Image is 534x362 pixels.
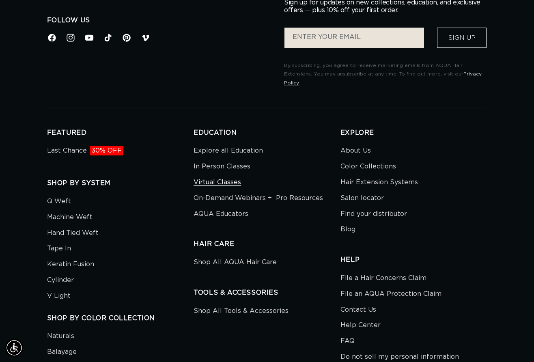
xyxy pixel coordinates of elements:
h2: EDUCATION [194,129,340,137]
button: Sign Up [437,28,487,48]
a: Naturals [47,330,74,344]
iframe: Chat Widget [493,323,534,362]
h2: EXPLORE [340,129,487,137]
a: Keratin Fusion [47,256,94,272]
a: Help Center [340,317,381,333]
a: In Person Classes [194,159,250,175]
a: Blog [340,222,355,237]
a: Q Weft [47,196,71,209]
a: Balayage [47,344,77,360]
input: ENTER YOUR EMAIL [284,28,424,48]
a: Find your distributor [340,206,407,222]
a: Explore all Education [194,145,263,159]
a: Last Chance30% OFF [47,145,123,159]
a: Hair Extension Systems [340,175,418,190]
h2: SHOP BY SYSTEM [47,179,194,187]
div: Accessibility Menu [5,339,23,357]
p: By subscribing, you agree to receive marketing emails from AQUA Hair Extensions. You may unsubscr... [284,61,487,88]
a: Shop All AQUA Hair Care [194,256,277,270]
h2: HAIR CARE [194,240,340,248]
a: Virtual Classes [194,175,241,190]
a: Salon locator [340,190,384,206]
a: Tape In [47,241,71,256]
h2: HELP [340,256,487,264]
a: On-Demand Webinars + Pro Resources [194,190,323,206]
a: AQUA Educators [194,206,248,222]
a: Contact Us [340,302,376,318]
a: Hand Tied Weft [47,225,99,241]
a: About Us [340,145,371,159]
span: 30% OFF [90,146,123,155]
h2: Follow Us [47,16,272,25]
a: Machine Weft [47,209,93,225]
a: Color Collections [340,159,396,175]
h2: FEATURED [47,129,194,137]
a: Shop All Tools & Accessories [194,305,289,319]
a: Privacy Policy [284,71,482,85]
a: File a Hair Concerns Claim [340,272,426,286]
a: V Light [47,288,71,304]
h2: TOOLS & ACCESSORIES [194,289,340,297]
h2: SHOP BY COLOR COLLECTION [47,314,194,323]
a: Cylinder [47,272,74,288]
a: FAQ [340,333,355,349]
a: File an AQUA Protection Claim [340,286,441,302]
